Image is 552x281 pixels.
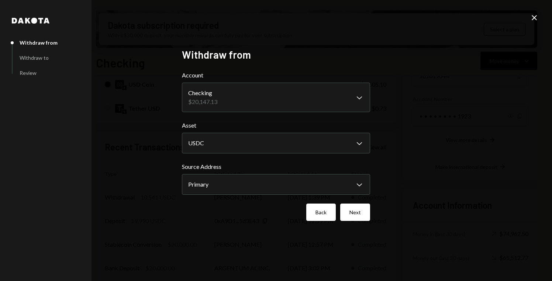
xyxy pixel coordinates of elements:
[182,174,370,195] button: Source Address
[20,55,49,61] div: Withdraw to
[20,70,37,76] div: Review
[182,162,370,171] label: Source Address
[182,48,370,62] h2: Withdraw from
[182,133,370,153] button: Asset
[306,204,336,221] button: Back
[182,121,370,130] label: Asset
[182,71,370,80] label: Account
[340,204,370,221] button: Next
[182,83,370,112] button: Account
[20,39,58,46] div: Withdraw from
